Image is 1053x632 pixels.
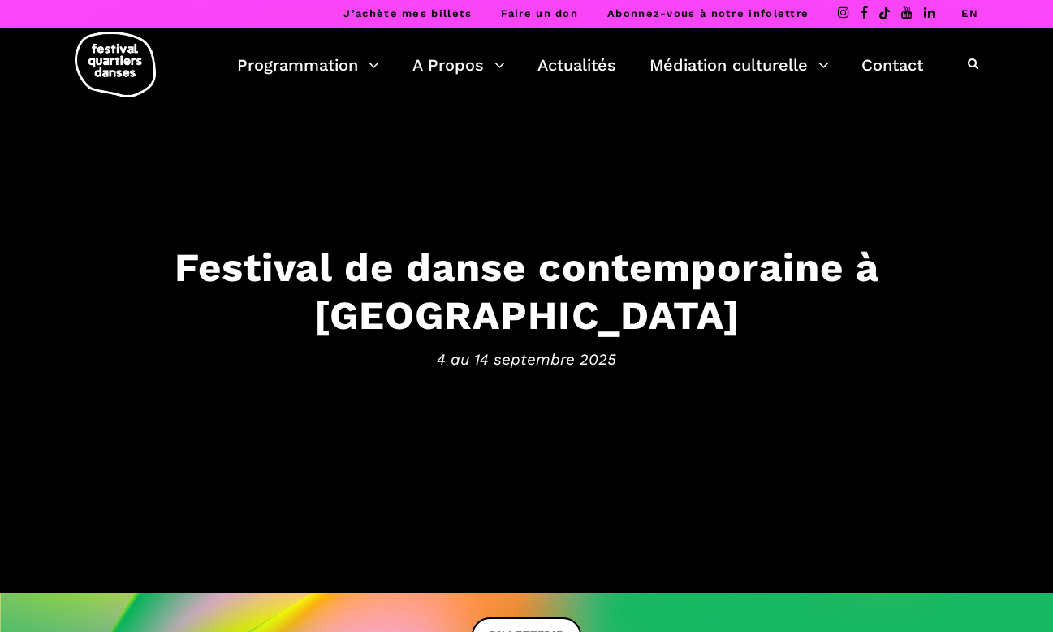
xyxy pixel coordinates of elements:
a: Contact [861,51,923,79]
a: Médiation culturelle [649,51,829,79]
a: A Propos [412,51,505,79]
a: Faire un don [501,7,578,19]
a: Programmation [237,51,379,79]
a: J’achète mes billets [343,7,472,19]
img: logo-fqd-med [75,32,156,97]
a: Abonnez-vous à notre infolettre [607,7,809,19]
span: 4 au 14 septembre 2025 [24,347,1030,371]
a: Actualités [537,51,616,79]
h3: Festival de danse contemporaine à [GEOGRAPHIC_DATA] [24,244,1030,340]
a: EN [961,7,978,19]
